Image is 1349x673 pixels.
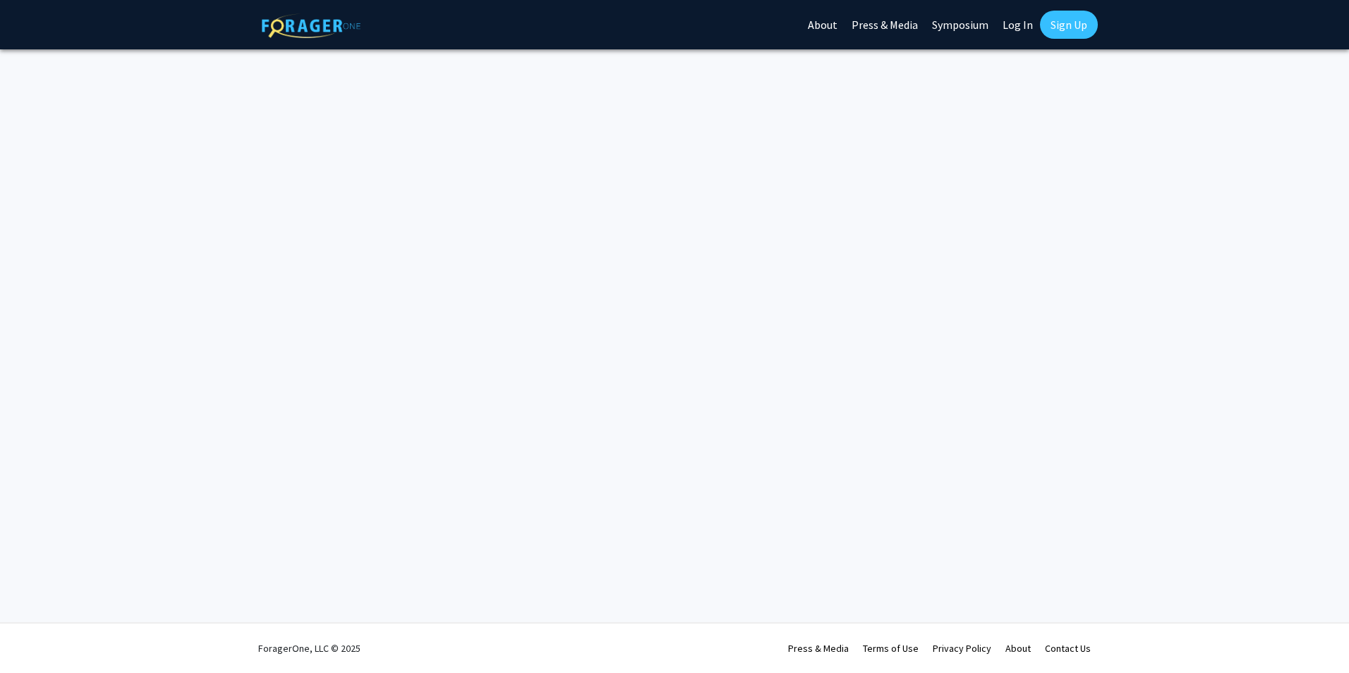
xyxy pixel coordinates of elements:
[1040,11,1098,39] a: Sign Up
[933,642,991,655] a: Privacy Policy
[262,13,361,38] img: ForagerOne Logo
[788,642,849,655] a: Press & Media
[863,642,919,655] a: Terms of Use
[1045,642,1091,655] a: Contact Us
[258,624,361,673] div: ForagerOne, LLC © 2025
[1005,642,1031,655] a: About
